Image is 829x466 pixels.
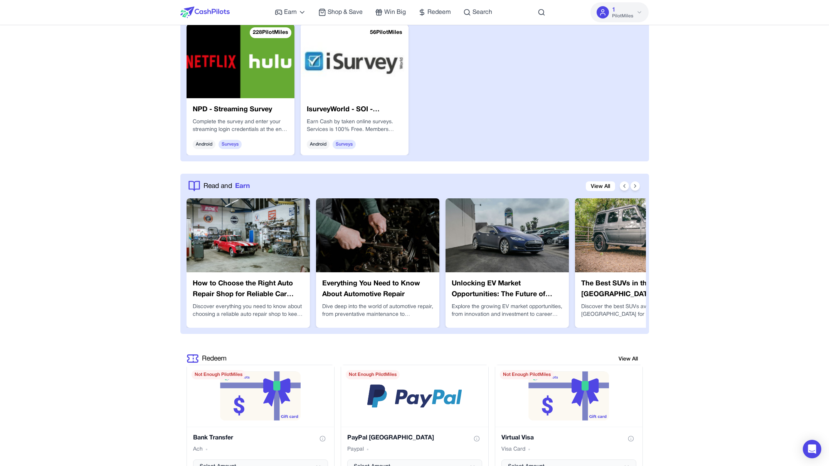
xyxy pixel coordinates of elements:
span: Search [473,8,492,17]
div: Earn Cash by taken online surveys. Services is 100% Free. Members received $5 dollar when they si... [307,118,402,134]
img: /default-reward-image.png [367,384,462,407]
span: Not Enough PilotMiles [192,370,246,379]
h3: NPD - Streaming Survey [193,104,288,115]
span: Not Enough PilotMiles [346,370,400,379]
h3: Bank Transfer [193,433,233,443]
span: Android [307,140,330,149]
a: Redeem [202,354,227,364]
img: default-reward-image.png [220,371,301,421]
a: Earn [275,8,306,17]
button: Show gift card information [317,433,328,444]
span: Redeem [427,8,451,17]
p: Dive deep into the world of automotive repair, from preventative maintenance to emergency fixes, ... [322,303,433,318]
a: Read andEarn [203,181,250,191]
div: 56 PilotMiles [367,27,405,38]
h3: How to Choose the Right Auto Repair Shop for Reliable Car Care [193,278,304,300]
button: Show gift card information [471,433,482,444]
p: Explore the growing EV market opportunities, from innovation and investment to career potential, ... [452,303,563,318]
a: View All [586,181,615,191]
p: Discover the best SUVs available in the [GEOGRAPHIC_DATA] for 2025, from budget-friendly crossove... [581,303,692,318]
h3: The Best SUVs in the [GEOGRAPHIC_DATA]: Top Picks for Every Driver in [DATE] [581,278,692,300]
a: Search [463,8,492,17]
img: How to Choose the Right Auto Repair Shop for Reliable Car Care [187,198,310,272]
button: 1PilotMiles [590,2,649,22]
img: CashPilots Logo [180,7,230,18]
span: Not Enough PilotMiles [500,370,554,379]
button: Show gift card information [626,433,636,444]
span: Android [193,140,215,149]
a: Win Big [375,8,406,17]
span: Read and [203,181,232,191]
a: Shop & Save [318,8,363,17]
img: default-reward-image.png [528,371,609,421]
span: Earn [235,181,250,191]
span: Shop & Save [328,8,363,17]
a: Redeem [418,8,451,17]
img: Everything You Need to Know About Automotive Repair [316,198,439,272]
span: PilotMiles [612,13,633,19]
p: Discover everything you need to know about choosing a reliable auto repair shop to keep your vehi... [193,303,304,318]
h3: Everything You Need to Know About Automotive Repair [322,278,433,300]
img: IsurveyWorld - SOI - USA [301,24,409,98]
span: Ach [193,446,203,453]
h3: PayPal [GEOGRAPHIC_DATA] [347,433,434,443]
img: The Best SUVs in the USA: Top Picks for Every Driver in 2025 [575,198,698,272]
span: Earn [284,8,297,17]
div: 228 PilotMiles [250,27,291,38]
span: Surveys [333,140,356,149]
span: Surveys [219,140,242,149]
img: Unlocking EV Market Opportunities: The Future of Electric Mobility [446,198,569,272]
div: Open Intercom Messenger [803,440,821,458]
span: Visa Card [501,446,525,453]
span: Paypal [347,446,364,453]
a: View All [614,354,643,364]
h3: Virtual Visa [501,433,534,443]
span: 1 [612,5,615,15]
h3: Unlocking EV Market Opportunities: The Future of Electric Mobility [452,278,563,300]
span: Win Big [384,8,406,17]
img: NPD - Streaming Survey [187,24,294,98]
h3: IsurveyWorld - SOI - [GEOGRAPHIC_DATA] [307,104,402,115]
div: Complete the survey and enter your streaming login credentials at the end of the survey. You must... [193,118,288,134]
